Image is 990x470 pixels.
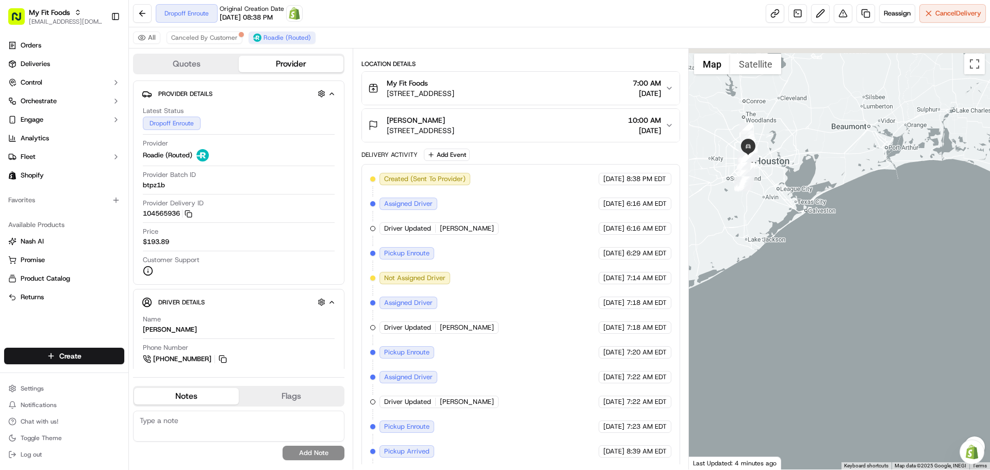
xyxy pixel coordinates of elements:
div: Location Details [361,60,680,68]
button: Create [4,348,124,364]
a: [PHONE_NUMBER] [143,353,228,365]
button: Product Catalog [4,270,124,287]
button: Nash AI [4,233,124,250]
span: [STREET_ADDRESS] [387,88,454,99]
span: [DATE] [603,397,624,407]
div: 58 [741,149,755,162]
a: 📗Knowledge Base [6,199,83,217]
a: Powered byPylon [73,228,125,236]
div: 54 [742,149,756,162]
span: [DATE] [603,323,624,332]
span: Driver Updated [384,224,431,233]
div: 46 [739,123,753,137]
img: Shopify [288,7,301,20]
a: Nash AI [8,237,120,246]
span: Nash AI [21,237,44,246]
span: Provider Delivery ID [143,199,204,208]
span: Product Catalog [21,274,70,283]
button: Toggle Theme [4,431,124,445]
span: Log out [21,450,42,459]
span: Pickup Arrived [384,447,430,456]
button: Provider Details [142,85,336,102]
span: Roadie (Routed) [263,34,311,42]
span: [DATE] [628,125,661,136]
div: 14 [739,173,753,186]
span: [DATE] [603,447,624,456]
div: Delivery Activity [361,151,418,159]
span: Orders [21,41,41,50]
span: Pickup Enroute [384,249,430,258]
span: My Fit Foods [387,78,428,88]
span: [PERSON_NAME] [440,323,494,332]
span: [DATE] [633,88,661,99]
img: 1736555255976-a54dd68f-1ca7-489b-9aae-adbdc363a1c4 [21,160,29,169]
span: 6:16 AM EDT [626,199,667,208]
a: Promise [8,255,120,265]
img: 1753817452368-0c19585d-7be3-40d9-9a41-2dc781b3d1eb [22,99,40,117]
span: 7:22 AM EDT [626,372,667,382]
div: 24 [740,163,754,176]
div: Last Updated: 4 minutes ago [689,457,781,469]
span: Settings [21,384,44,393]
div: [PERSON_NAME] [143,325,197,334]
span: • [86,160,89,168]
span: 7:18 AM EDT [626,298,667,307]
button: My Fit Foods[EMAIL_ADDRESS][DOMAIN_NAME] [4,4,107,29]
span: Create [59,351,81,361]
a: Shopify [286,5,303,22]
span: [PERSON_NAME] [440,397,494,407]
span: [DATE] [603,199,624,208]
img: Bea Lacdao [10,150,27,167]
div: 41 [740,129,754,142]
span: Pylon [103,228,125,236]
span: Assigned Driver [384,298,433,307]
span: [DATE] [603,273,624,283]
button: Log out [4,447,124,462]
span: Provider [143,139,168,148]
button: Engage [4,111,124,128]
img: Shopify logo [8,171,16,180]
span: Price [143,227,158,236]
span: [DATE] [91,160,112,168]
span: Shopify [21,171,44,180]
button: Toggle fullscreen view [964,54,985,74]
div: 9 [734,177,748,190]
button: See all [160,132,188,144]
span: Assigned Driver [384,199,433,208]
span: [STREET_ADDRESS] [387,125,454,136]
span: Driver Updated [384,397,431,407]
button: Canceled By Customer [167,31,242,44]
span: btpz1b [143,181,165,190]
span: 10:00 AM [628,115,661,125]
span: Roadie (Routed) [143,151,192,160]
span: 6:16 AM EDT [626,224,667,233]
div: 📗 [10,204,19,212]
button: All [133,31,160,44]
div: 16 [740,170,754,184]
button: Fleet [4,149,124,165]
span: Assigned Driver [384,372,433,382]
input: Got a question? Start typing here... [27,67,186,77]
span: Promise [21,255,45,265]
button: Flags [239,388,343,404]
span: 7:00 AM [633,78,661,88]
a: Terms (opens in new tab) [972,463,987,468]
div: We're available if you need us! [46,109,142,117]
span: Control [21,78,42,87]
span: Knowledge Base [21,203,79,213]
span: Name [143,315,161,324]
a: Shopify [4,167,124,184]
button: Add Event [424,149,470,161]
button: Keyboard shortcuts [844,462,888,469]
div: 29 [737,155,751,169]
div: 18 [743,163,756,176]
span: 6:29 AM EDT [626,249,667,258]
span: [DATE] 08:38 PM [220,13,273,22]
span: Not Assigned Driver [384,273,445,283]
span: 7:18 AM EDT [626,323,667,332]
span: Original Creation Date [220,5,284,13]
button: Show street map [694,54,730,74]
span: [PHONE_NUMBER] [153,354,211,364]
button: My Fit Foods [29,7,70,18]
span: 8:39 AM EDT [626,447,667,456]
